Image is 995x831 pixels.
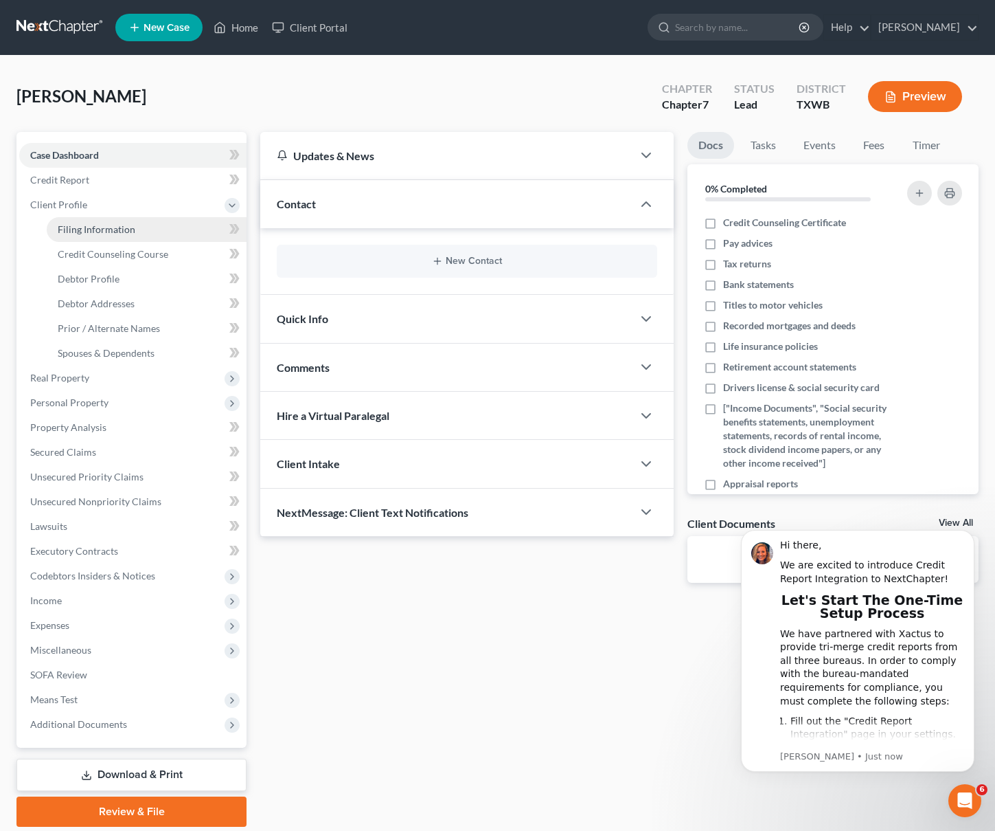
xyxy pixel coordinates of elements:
span: Bank statements [723,278,794,291]
div: Client Documents [687,516,775,531]
strong: 0% Completed [705,183,767,195]
div: Chapter [662,97,712,113]
p: No client documents yet. [698,547,968,561]
span: Pay advices [723,236,773,250]
span: Codebtors Insiders & Notices [30,570,155,581]
span: Retirement account statements [723,360,856,374]
span: Spouses & Dependents [58,347,155,359]
a: Prior / Alternate Names [47,316,247,341]
span: Unsecured Priority Claims [30,471,144,483]
div: Updates & News [277,148,616,163]
span: Titles to motor vehicles [723,298,823,312]
button: New Contact [288,256,646,267]
a: Spouses & Dependents [47,341,247,366]
span: Credit Counseling Certificate [723,216,846,230]
a: Credit Report [19,168,247,192]
span: Executory Contracts [30,545,118,557]
span: 6 [976,784,987,795]
iframe: Intercom notifications message [720,509,995,794]
iframe: Intercom live chat [948,784,981,817]
input: Search by name... [675,14,801,40]
span: [PERSON_NAME] [16,86,146,106]
span: Credit Counseling Course [58,248,168,260]
a: Case Dashboard [19,143,247,168]
span: NextMessage: Client Text Notifications [277,506,468,519]
div: Chapter [662,81,712,97]
a: Filing Information [47,217,247,242]
a: Fees [852,132,896,159]
a: SOFA Review [19,663,247,687]
a: Help [824,15,870,40]
span: Real Property [30,372,89,384]
div: District [797,81,846,97]
span: ["Income Documents", "Social security benefits statements, unemployment statements, records of re... [723,401,894,470]
div: Status [734,81,775,97]
a: Docs [687,132,734,159]
a: Property Analysis [19,415,247,440]
span: New Case [144,23,190,33]
span: 7 [702,98,709,111]
span: Lawsuits [30,520,67,532]
a: Download & Print [16,759,247,791]
a: [PERSON_NAME] [871,15,978,40]
a: Unsecured Nonpriority Claims [19,489,247,514]
a: Executory Contracts [19,539,247,564]
span: Unsecured Nonpriority Claims [30,496,161,507]
a: Debtor Profile [47,267,247,291]
div: TXWB [797,97,846,113]
a: Timer [902,132,951,159]
span: Expenses [30,619,69,631]
span: Appraisal reports [723,477,798,491]
span: Quick Info [277,312,328,325]
span: Property Analysis [30,421,106,433]
span: Additional Documents [30,718,127,730]
span: Debtor Addresses [58,298,135,309]
span: Prior / Alternate Names [58,322,160,334]
a: Events [792,132,847,159]
a: Unsecured Priority Claims [19,465,247,489]
span: Means Test [30,694,78,705]
span: Secured Claims [30,446,96,458]
span: Miscellaneous [30,644,91,656]
span: Credit Report [30,174,89,186]
span: Hire a Virtual Paralegal [277,409,389,422]
a: Tasks [740,132,787,159]
div: Lead [734,97,775,113]
button: Preview [868,81,962,112]
span: Comments [277,361,330,374]
span: Client Profile [30,199,87,210]
span: Case Dashboard [30,149,99,161]
span: Income [30,595,62,606]
span: SOFA Review [30,669,87,680]
span: Debtor Profile [58,273,119,285]
a: Credit Counseling Course [47,242,247,267]
span: Filing Information [58,223,135,235]
a: Debtor Addresses [47,291,247,316]
span: Client Intake [277,457,340,470]
span: Tax returns [723,257,771,271]
a: Client Portal [265,15,354,40]
span: Contact [277,197,316,210]
span: Life insurance policies [723,340,818,353]
span: Recorded mortgages and deeds [723,319,856,333]
a: Review & File [16,797,247,827]
span: Drivers license & social security card [723,381,880,395]
a: Lawsuits [19,514,247,539]
span: Personal Property [30,397,108,408]
a: Secured Claims [19,440,247,465]
a: Home [207,15,265,40]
